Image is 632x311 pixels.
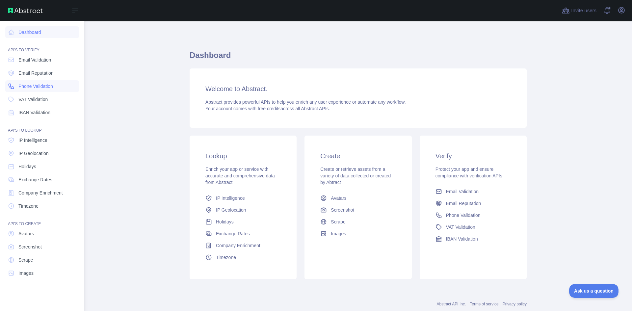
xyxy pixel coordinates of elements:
a: Phone Validation [433,209,513,221]
a: Scrape [5,254,79,266]
span: Email Validation [446,188,479,195]
a: Scrape [318,216,398,228]
span: Invite users [571,7,596,14]
a: Avatars [5,228,79,240]
a: IP Intelligence [5,134,79,146]
span: Company Enrichment [216,242,260,249]
a: Avatars [318,192,398,204]
button: Invite users [561,5,598,16]
a: Timezone [5,200,79,212]
span: IP Intelligence [216,195,245,201]
span: Enrich your app or service with accurate and comprehensive data from Abstract [205,167,275,185]
span: Abstract provides powerful APIs to help you enrich any user experience or automate any workflow. [205,99,406,105]
span: Create or retrieve assets from a variety of data collected or created by Abtract [320,167,391,185]
a: IBAN Validation [433,233,513,245]
h1: Dashboard [190,50,527,66]
span: Holidays [216,219,234,225]
a: Dashboard [5,26,79,38]
a: Images [318,228,398,240]
a: IP Geolocation [203,204,283,216]
span: Your account comes with across all Abstract APIs. [205,106,330,111]
a: Exchange Rates [5,174,79,186]
h3: Create [320,151,396,161]
a: IBAN Validation [5,107,79,118]
a: VAT Validation [5,93,79,105]
span: Scrape [18,257,33,263]
a: Abstract API Inc. [437,302,466,306]
span: Email Reputation [18,70,54,76]
span: IP Intelligence [18,137,47,143]
div: API'S TO CREATE [5,213,79,226]
h3: Welcome to Abstract. [205,84,511,93]
span: IP Geolocation [18,150,49,157]
a: Email Reputation [5,67,79,79]
a: Holidays [5,161,79,172]
span: IP Geolocation [216,207,246,213]
span: Exchange Rates [216,230,250,237]
span: Screenshot [331,207,354,213]
span: Avatars [331,195,346,201]
h3: Lookup [205,151,281,161]
span: Scrape [331,219,345,225]
a: Screenshot [318,204,398,216]
span: Timezone [216,254,236,261]
span: Protect your app and ensure compliance with verification APIs [435,167,502,178]
a: Company Enrichment [5,187,79,199]
a: Terms of service [470,302,498,306]
span: Images [18,270,34,276]
span: Email Validation [18,57,51,63]
span: VAT Validation [18,96,48,103]
span: Holidays [18,163,36,170]
a: Phone Validation [5,80,79,92]
a: IP Geolocation [5,147,79,159]
span: Company Enrichment [18,190,63,196]
a: VAT Validation [433,221,513,233]
div: API'S TO LOOKUP [5,120,79,133]
a: Timezone [203,251,283,263]
a: IP Intelligence [203,192,283,204]
span: Timezone [18,203,39,209]
div: API'S TO VERIFY [5,39,79,53]
span: Screenshot [18,244,42,250]
span: IBAN Validation [18,109,50,116]
a: Email Reputation [433,197,513,209]
a: Company Enrichment [203,240,283,251]
a: Holidays [203,216,283,228]
span: free credits [258,106,280,111]
span: IBAN Validation [446,236,478,242]
a: Exchange Rates [203,228,283,240]
img: Abstract API [8,8,43,13]
a: Images [5,267,79,279]
span: Exchange Rates [18,176,52,183]
span: Email Reputation [446,200,481,207]
span: Phone Validation [446,212,481,219]
a: Screenshot [5,241,79,253]
iframe: Toggle Customer Support [569,284,619,298]
a: Privacy policy [503,302,527,306]
span: Images [331,230,346,237]
span: VAT Validation [446,224,475,230]
a: Email Validation [5,54,79,66]
span: Avatars [18,230,34,237]
span: Phone Validation [18,83,53,90]
a: Email Validation [433,186,513,197]
h3: Verify [435,151,511,161]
